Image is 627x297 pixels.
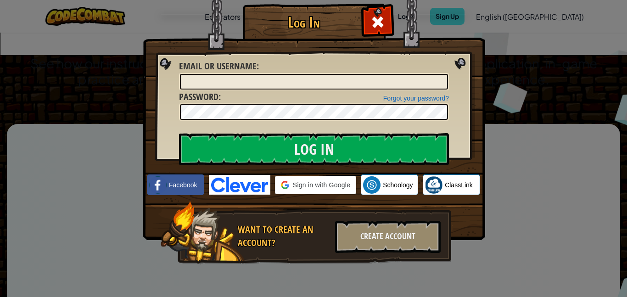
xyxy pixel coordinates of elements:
div: Sign out [4,45,623,53]
span: ClassLink [445,180,473,190]
h1: Log In [245,14,362,30]
div: Sign in with Google [275,176,356,194]
label: : [179,60,259,73]
img: facebook_small.png [149,176,167,194]
span: Sign in with Google [293,180,350,190]
label: : [179,90,221,104]
div: Move To ... [4,20,623,28]
span: Schoology [383,180,413,190]
div: Options [4,37,623,45]
img: clever-logo-blue.png [209,175,270,195]
div: Sort New > Old [4,12,623,20]
div: Create Account [335,221,441,253]
span: Password [179,90,218,103]
div: Rename [4,53,623,62]
img: schoology.png [363,176,381,194]
span: Facebook [169,180,197,190]
div: Delete [4,28,623,37]
div: Move To ... [4,62,623,70]
div: Want to create an account? [238,223,330,249]
span: Email or Username [179,60,257,72]
div: Sort A > Z [4,4,623,12]
img: classlink-logo-small.png [425,176,442,194]
a: Forgot your password? [383,95,449,102]
input: Log In [179,133,449,165]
